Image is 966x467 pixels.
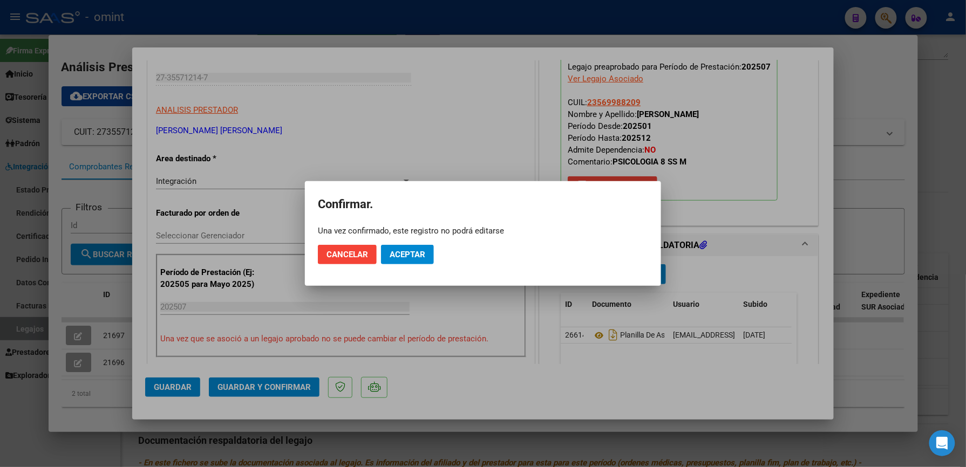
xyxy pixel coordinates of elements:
h2: Confirmar. [318,194,648,215]
div: Open Intercom Messenger [929,430,955,456]
span: Aceptar [390,250,425,259]
button: Aceptar [381,245,434,264]
button: Cancelar [318,245,377,264]
div: Una vez confirmado, este registro no podrá editarse [318,225,648,236]
span: Cancelar [326,250,368,259]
